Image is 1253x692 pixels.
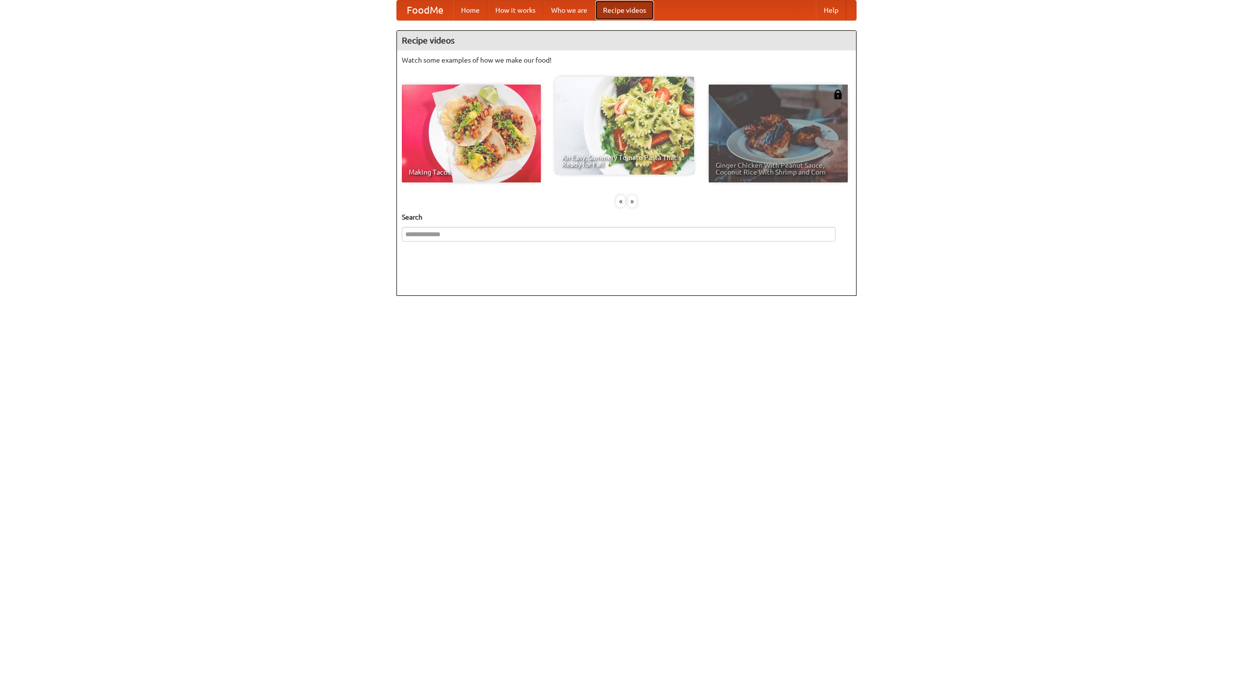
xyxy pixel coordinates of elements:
a: Recipe videos [595,0,654,20]
a: How it works [487,0,543,20]
a: FoodMe [397,0,453,20]
a: Who we are [543,0,595,20]
img: 483408.png [833,89,843,99]
div: « [616,195,625,207]
a: An Easy, Summery Tomato Pasta That's Ready for Fall [555,77,694,175]
span: Making Tacos [409,169,534,176]
span: An Easy, Summery Tomato Pasta That's Ready for Fall [562,154,687,168]
a: Help [816,0,846,20]
h4: Recipe videos [397,31,856,50]
a: Making Tacos [402,85,541,182]
a: Home [453,0,487,20]
p: Watch some examples of how we make our food! [402,55,851,65]
div: » [628,195,637,207]
h5: Search [402,212,851,222]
